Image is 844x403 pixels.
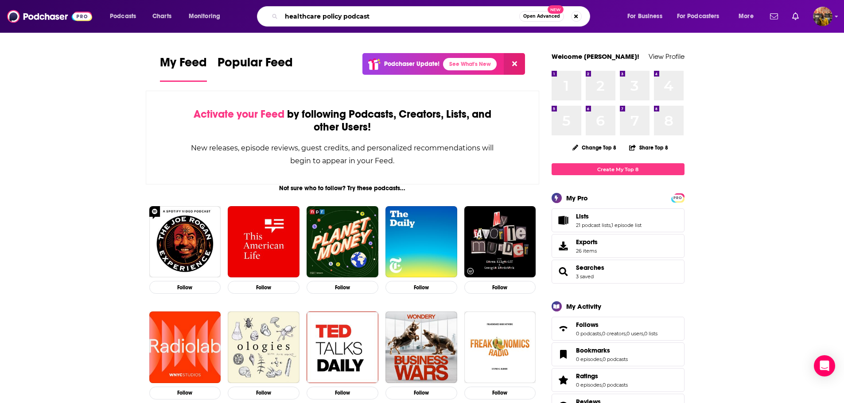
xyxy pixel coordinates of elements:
[576,321,657,329] a: Follows
[555,348,572,361] a: Bookmarks
[576,238,598,246] span: Exports
[739,10,754,23] span: More
[602,330,626,337] a: 0 creators
[673,195,683,201] span: PRO
[149,206,221,278] img: The Joe Rogan Experience
[189,10,220,23] span: Monitoring
[576,346,610,354] span: Bookmarks
[677,10,720,23] span: For Podcasters
[789,9,802,24] a: Show notifications dropdown
[218,55,293,82] a: Popular Feed
[149,311,221,383] img: Radiolab
[576,330,601,337] a: 0 podcasts
[555,322,572,335] a: Follows
[552,317,685,341] span: Follows
[307,311,378,383] img: TED Talks Daily
[814,355,835,376] div: Open Intercom Messenger
[146,184,540,192] div: Not sure who to follow? Try these podcasts...
[813,7,832,26] img: User Profile
[576,212,642,220] a: Lists
[576,321,599,329] span: Follows
[385,206,457,278] img: The Daily
[228,281,299,294] button: Follow
[673,194,683,201] a: PRO
[555,374,572,386] a: Ratings
[160,55,207,82] a: My Feed
[629,139,669,156] button: Share Top 8
[281,9,519,23] input: Search podcasts, credits, & more...
[602,356,603,362] span: ,
[576,356,602,362] a: 0 episodes
[611,222,611,228] span: ,
[552,260,685,284] span: Searches
[149,387,221,399] button: Follow
[567,142,622,153] button: Change Top 8
[552,368,685,392] span: Ratings
[464,281,536,294] button: Follow
[644,330,657,337] a: 0 lists
[519,11,564,22] button: Open AdvancedNew
[813,7,832,26] span: Logged in as hratnayake
[160,55,207,75] span: My Feed
[191,108,495,134] div: by following Podcasts, Creators, Lists, and other Users!
[110,10,136,23] span: Podcasts
[602,382,603,388] span: ,
[576,212,589,220] span: Lists
[265,6,599,27] div: Search podcasts, credits, & more...
[385,387,457,399] button: Follow
[643,330,644,337] span: ,
[464,206,536,278] a: My Favorite Murder with Karen Kilgariff and Georgia Hardstark
[671,9,732,23] button: open menu
[307,281,378,294] button: Follow
[548,5,564,14] span: New
[147,9,177,23] a: Charts
[576,222,611,228] a: 21 podcast lists
[576,382,602,388] a: 0 episodes
[218,55,293,75] span: Popular Feed
[194,107,284,121] span: Activate your Feed
[566,194,588,202] div: My Pro
[552,208,685,232] span: Lists
[443,58,497,70] a: See What's New
[523,14,560,19] span: Open Advanced
[149,281,221,294] button: Follow
[566,302,601,311] div: My Activity
[576,264,604,272] a: Searches
[385,311,457,383] img: Business Wars
[766,9,782,24] a: Show notifications dropdown
[576,346,628,354] a: Bookmarks
[228,206,299,278] img: This American Life
[626,330,643,337] a: 0 users
[603,382,628,388] a: 0 podcasts
[603,356,628,362] a: 0 podcasts
[552,52,639,61] a: Welcome [PERSON_NAME]!
[555,240,572,252] span: Exports
[649,52,685,61] a: View Profile
[384,60,440,68] p: Podchaser Update!
[7,8,92,25] img: Podchaser - Follow, Share and Rate Podcasts
[621,9,673,23] button: open menu
[228,311,299,383] a: Ologies with Alie Ward
[228,387,299,399] button: Follow
[555,265,572,278] a: Searches
[307,206,378,278] a: Planet Money
[626,330,626,337] span: ,
[552,234,685,258] a: Exports
[464,387,536,399] button: Follow
[555,214,572,226] a: Lists
[191,142,495,167] div: New releases, episode reviews, guest credits, and personalized recommendations will begin to appe...
[576,273,594,280] a: 3 saved
[732,9,765,23] button: open menu
[552,163,685,175] a: Create My Top 8
[601,330,602,337] span: ,
[307,387,378,399] button: Follow
[464,311,536,383] a: Freakonomics Radio
[611,222,642,228] a: 1 episode list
